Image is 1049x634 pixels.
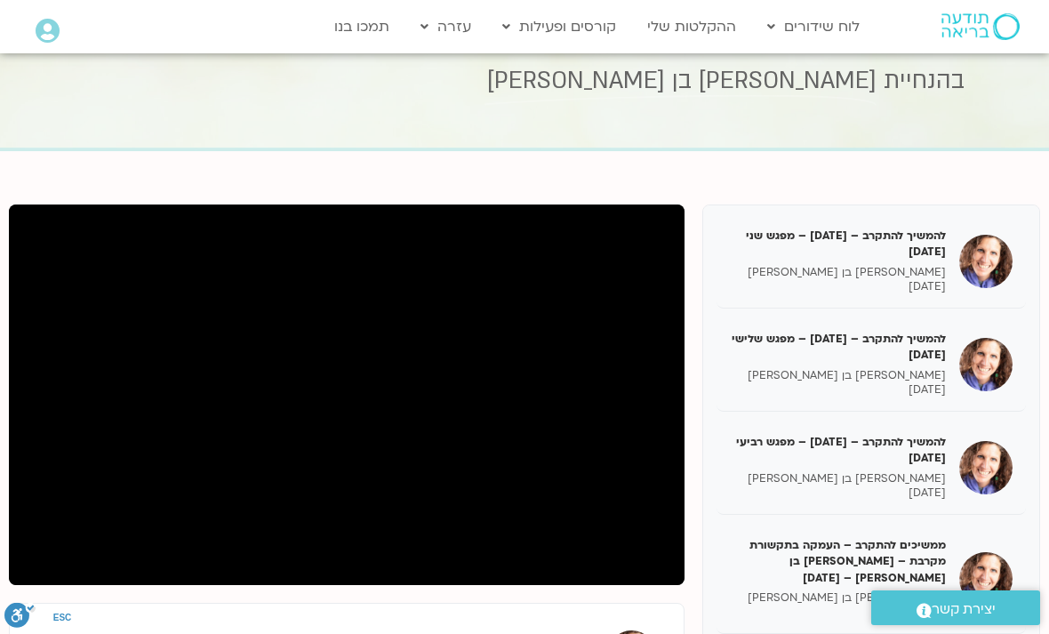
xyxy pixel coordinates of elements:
p: [PERSON_NAME] בן [PERSON_NAME] [730,265,946,280]
img: תודעה בריאה [941,13,1020,40]
p: [PERSON_NAME] בן [PERSON_NAME] [730,368,946,383]
a: לוח שידורים [758,10,869,44]
span: בהנחיית [884,65,965,97]
h5: להמשיך להתקרב – [DATE] – מפגש שני [DATE] [730,228,946,260]
p: [DATE] [730,606,946,621]
img: להמשיך להתקרב – מרץ 2025 – מפגש רביעי 25/03/25 [959,441,1013,494]
p: [PERSON_NAME] בן [PERSON_NAME] [730,590,946,606]
p: [PERSON_NAME] בן [PERSON_NAME] [730,471,946,486]
p: [DATE] [730,382,946,397]
a: ההקלטות שלי [638,10,745,44]
a: עזרה [412,10,480,44]
h5: להמשיך להתקרב – [DATE] – מפגש שלישי [DATE] [730,331,946,363]
p: [DATE] [730,486,946,501]
img: ממשיכים להתקרב – העמקה בתקשורת מקרבת – שאנייה כהן בן חיים – 1/4/25 [959,552,1013,606]
p: [DATE] [730,279,946,294]
h5: ממשיכים להתקרב – העמקה בתקשורת מקרבת – [PERSON_NAME] בן [PERSON_NAME] – [DATE] [730,537,946,586]
a: תמכו בנו [325,10,398,44]
img: להמשיך להתקרב – מרץ 2025 – מפגש שלישי 18/03/25 [959,338,1013,391]
a: קורסים ופעילות [493,10,625,44]
span: יצירת קשר [932,598,996,622]
h5: להמשיך להתקרב – [DATE] – מפגש רביעי [DATE] [730,434,946,466]
a: יצירת קשר [871,590,1040,625]
img: להמשיך להתקרב – מרץ 2025 – מפגש שני 11/03/25 [959,235,1013,288]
